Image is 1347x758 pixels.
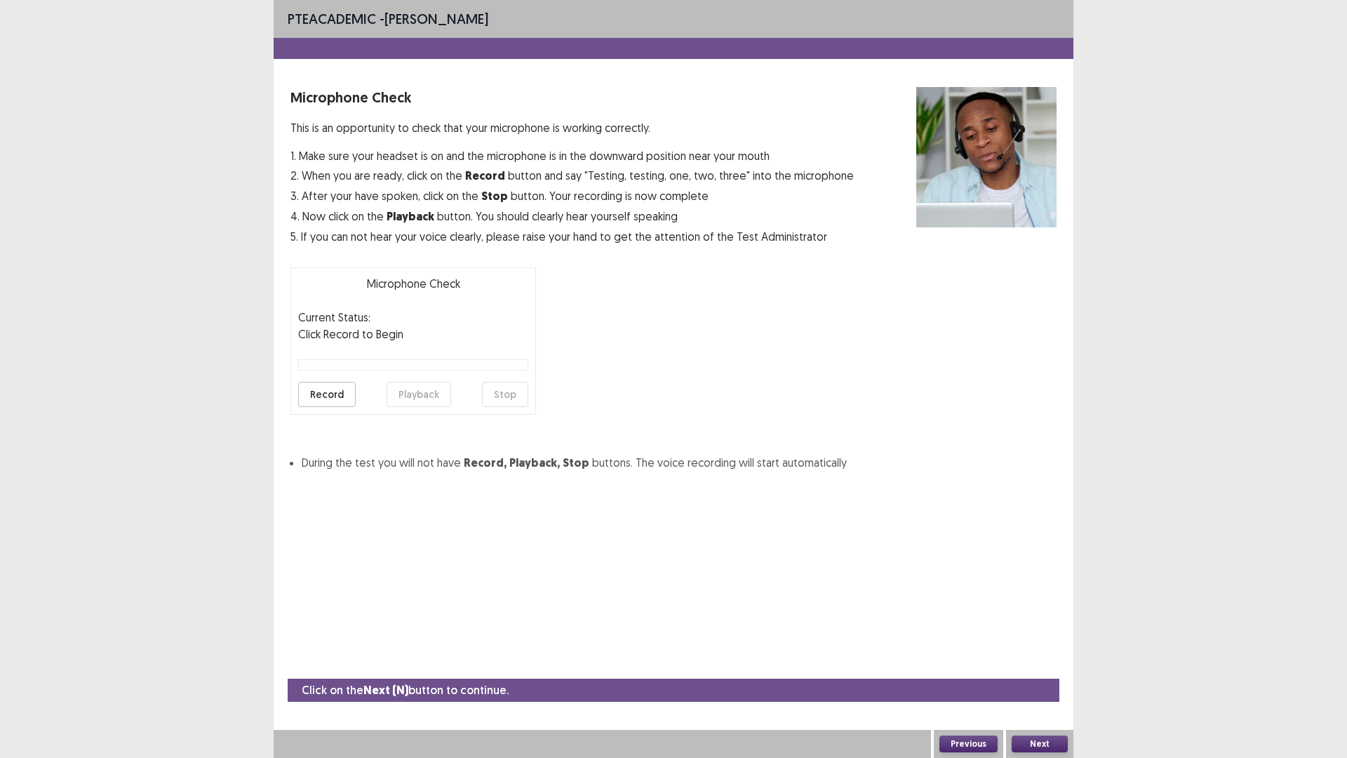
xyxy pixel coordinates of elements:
[290,228,854,245] p: 5. If you can not hear your voice clearly, please raise your hand to get the attention of the Tes...
[563,456,589,470] strong: Stop
[1012,736,1068,752] button: Next
[464,456,507,470] strong: Record,
[298,275,528,292] p: Microphone Check
[387,209,434,224] strong: Playback
[298,382,356,407] button: Record
[290,87,854,108] p: Microphone Check
[481,189,508,204] strong: Stop
[288,8,488,29] p: - [PERSON_NAME]
[298,309,370,326] p: Current Status:
[290,187,854,205] p: 3. After your have spoken, click on the button. Your recording is now complete
[482,382,528,407] button: Stop
[465,168,505,183] strong: Record
[939,736,998,752] button: Previous
[290,119,854,136] p: This is an opportunity to check that your microphone is working correctly.
[363,683,408,698] strong: Next (N)
[290,208,854,225] p: 4. Now click on the button. You should clearly hear yourself speaking
[302,681,509,699] p: Click on the button to continue.
[290,167,854,185] p: 2. When you are ready, click on the button and say "Testing, testing, one, two, three" into the m...
[509,456,560,470] strong: Playback,
[288,10,376,27] span: PTE academic
[302,454,1057,472] li: During the test you will not have buttons. The voice recording will start automatically
[298,326,528,343] p: Click Record to Begin
[916,87,1057,227] img: microphone check
[290,147,854,164] p: 1. Make sure your headset is on and the microphone is in the downward position near your mouth
[387,382,451,407] button: Playback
